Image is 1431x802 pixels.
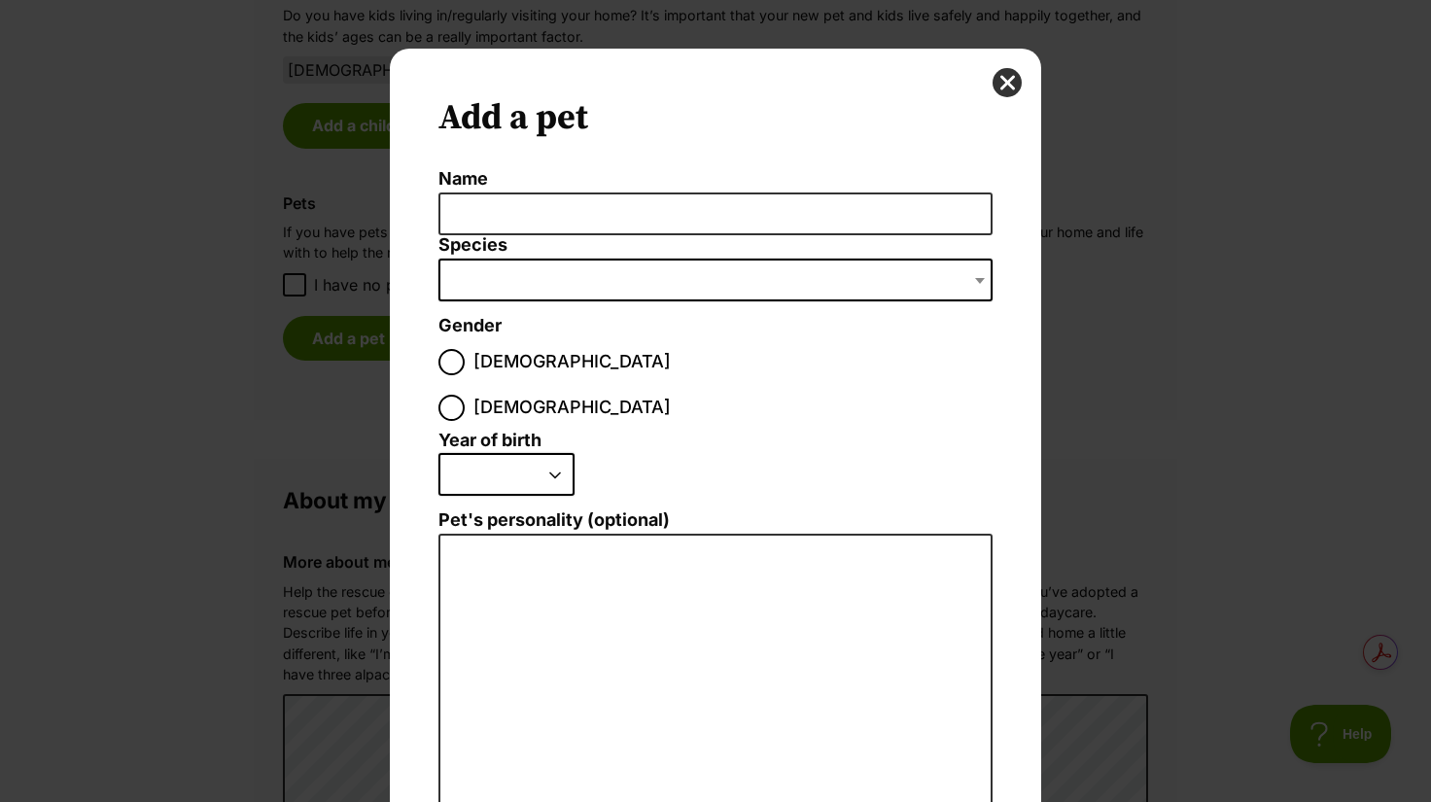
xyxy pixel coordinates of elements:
[438,97,993,140] h2: Add a pet
[473,395,671,421] span: [DEMOGRAPHIC_DATA]
[438,316,502,336] label: Gender
[438,431,541,451] label: Year of birth
[993,68,1022,97] button: close
[438,235,993,256] label: Species
[473,349,671,375] span: [DEMOGRAPHIC_DATA]
[438,169,993,190] label: Name
[438,510,993,531] label: Pet's personality (optional)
